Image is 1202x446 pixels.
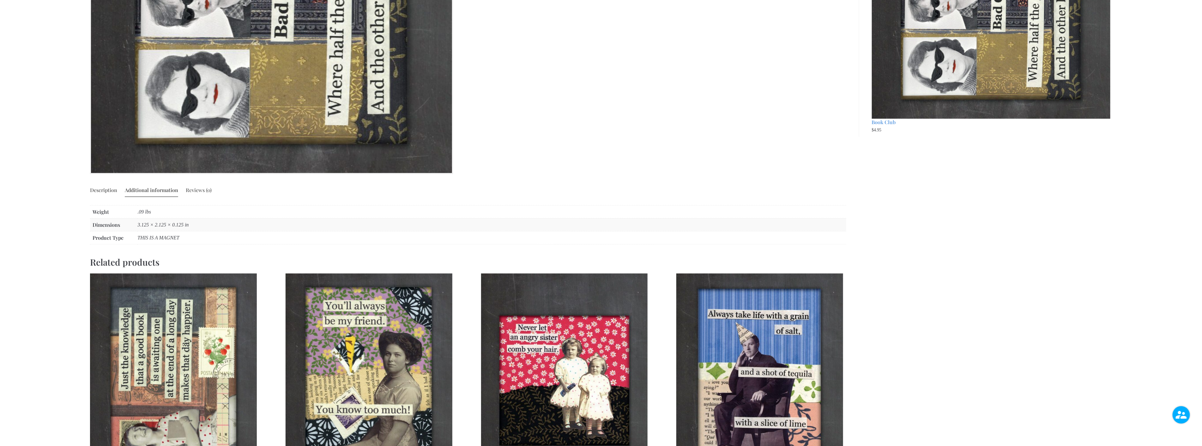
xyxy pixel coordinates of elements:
[137,218,846,231] td: 3.125 × 2.125 × 0.125 in
[90,184,117,196] a: Description
[90,205,846,244] table: Product Details
[90,231,137,244] th: Product Type
[90,205,137,218] th: Weight
[137,232,846,244] p: THIS IS A MAGNET
[186,184,212,196] a: Reviews (0)
[137,205,846,218] td: .09 lbs
[90,255,846,269] h2: Related products
[90,218,137,231] th: Dimensions
[872,128,874,132] span: $
[1173,406,1190,424] img: user.png
[872,119,896,125] span: Book Club
[125,184,178,196] a: Additional information
[872,128,882,132] bdi: 4.95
